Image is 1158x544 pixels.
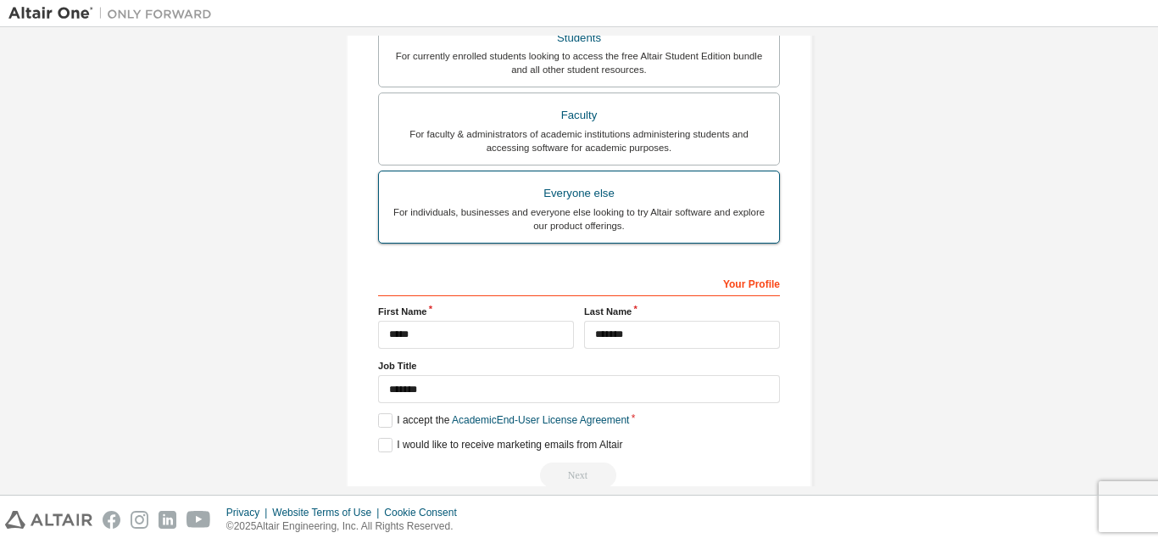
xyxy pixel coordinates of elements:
div: For currently enrolled students looking to access the free Altair Student Edition bundle and all ... [389,49,769,76]
div: Your Profile [378,269,780,296]
div: Students [389,26,769,50]
p: © 2025 Altair Engineering, Inc. All Rights Reserved. [226,519,467,534]
img: youtube.svg [187,511,211,529]
div: For faculty & administrators of academic institutions administering students and accessing softwa... [389,127,769,154]
img: altair_logo.svg [5,511,92,529]
div: Cookie Consent [384,506,466,519]
img: Altair One [8,5,220,22]
div: Website Terms of Use [272,506,384,519]
div: Privacy [226,506,272,519]
div: Email already exists [378,463,780,488]
div: For individuals, businesses and everyone else looking to try Altair software and explore our prod... [389,205,769,233]
div: Faculty [389,104,769,127]
div: Everyone else [389,182,769,205]
img: linkedin.svg [159,511,176,529]
label: Last Name [584,305,780,318]
label: I would like to receive marketing emails from Altair [378,438,622,452]
img: facebook.svg [103,511,120,529]
label: I accept the [378,413,629,428]
label: Job Title [378,359,780,373]
img: instagram.svg [131,511,148,529]
a: Academic End-User License Agreement [452,414,629,426]
label: First Name [378,305,574,318]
